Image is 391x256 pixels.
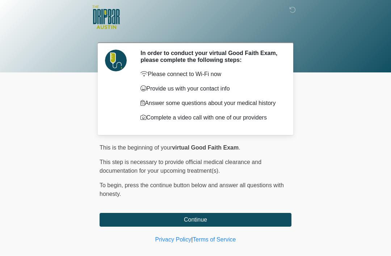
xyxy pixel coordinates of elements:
strong: virtual Good Faith Exam [172,144,239,151]
span: This is the beginning of your [100,144,172,151]
span: . [239,144,240,151]
img: The DRIPBaR - Austin The Domain Logo [92,5,120,29]
h2: In order to conduct your virtual Good Faith Exam, please complete the following steps: [140,50,281,63]
span: To begin, [100,182,125,188]
p: Complete a video call with one of our providers [140,113,281,122]
a: Privacy Policy [155,236,192,243]
p: Please connect to Wi-Fi now [140,70,281,79]
span: press the continue button below and answer all questions with honesty. [100,182,284,197]
img: Agent Avatar [105,50,127,71]
p: Answer some questions about your medical history [140,99,281,108]
a: | [191,236,193,243]
a: Terms of Service [193,236,236,243]
p: Provide us with your contact info [140,84,281,93]
span: This step is necessary to provide official medical clearance and documentation for your upcoming ... [100,159,261,174]
button: Continue [100,213,291,227]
